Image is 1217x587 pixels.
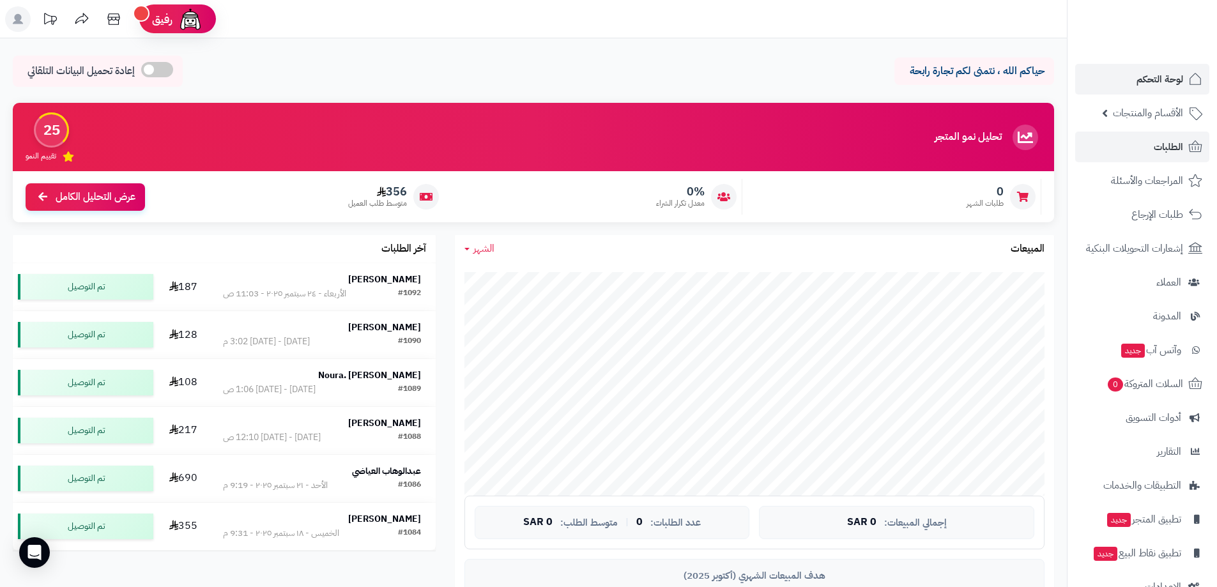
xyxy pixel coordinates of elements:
div: تم التوصيل [18,418,153,443]
span: إشعارات التحويلات البنكية [1086,240,1183,257]
span: المراجعات والأسئلة [1111,172,1183,190]
td: 690 [158,455,208,502]
a: عرض التحليل الكامل [26,183,145,211]
div: Open Intercom Messenger [19,537,50,568]
a: التطبيقات والخدمات [1075,470,1209,501]
span: لوحة التحكم [1137,70,1183,88]
span: الأقسام والمنتجات [1113,104,1183,122]
div: #1090 [398,335,421,348]
div: تم التوصيل [18,466,153,491]
strong: [PERSON_NAME] [348,321,421,334]
span: طلبات الإرجاع [1131,206,1183,224]
span: إجمالي المبيعات: [884,517,947,528]
span: 0 [1108,377,1123,392]
span: 0 SAR [847,517,876,528]
h3: تحليل نمو المتجر [935,132,1002,143]
span: | [625,517,629,527]
a: أدوات التسويق [1075,402,1209,433]
div: [DATE] - [DATE] 1:06 ص [223,383,316,396]
div: [DATE] - [DATE] 3:02 م [223,335,310,348]
td: 217 [158,407,208,454]
div: #1084 [398,527,421,540]
span: جديد [1121,344,1145,358]
span: 0 SAR [523,517,553,528]
div: هدف المبيعات الشهري (أكتوبر 2025) [475,569,1034,583]
div: #1089 [398,383,421,396]
a: تحديثات المنصة [34,6,66,35]
h3: المبيعات [1011,243,1045,255]
img: logo-2.png [1130,36,1205,63]
span: وآتس آب [1120,341,1181,359]
span: 0 [967,185,1004,199]
a: إشعارات التحويلات البنكية [1075,233,1209,264]
span: 356 [348,185,407,199]
div: #1086 [398,479,421,492]
span: المدونة [1153,307,1181,325]
span: العملاء [1156,273,1181,291]
div: الخميس - ١٨ سبتمبر ٢٠٢٥ - 9:31 م [223,527,339,540]
strong: Noura. [PERSON_NAME] [318,369,421,382]
span: جديد [1094,547,1117,561]
p: حياكم الله ، نتمنى لكم تجارة رابحة [904,64,1045,79]
span: تطبيق المتجر [1106,510,1181,528]
span: عرض التحليل الكامل [56,190,135,204]
img: ai-face.png [178,6,203,32]
span: تقييم النمو [26,151,56,162]
span: جديد [1107,513,1131,527]
a: وآتس آبجديد [1075,335,1209,365]
div: #1088 [398,431,421,444]
strong: [PERSON_NAME] [348,416,421,430]
span: أدوات التسويق [1126,409,1181,427]
span: الشهر [473,241,494,256]
a: الشهر [464,241,494,256]
strong: [PERSON_NAME] [348,273,421,286]
strong: عبدالوهاب العياضي [352,464,421,478]
span: التقارير [1157,443,1181,461]
span: متوسط الطلب: [560,517,618,528]
div: الأحد - ٢١ سبتمبر ٢٠٢٥ - 9:19 م [223,479,328,492]
div: تم التوصيل [18,274,153,300]
span: 0% [656,185,705,199]
a: المدونة [1075,301,1209,332]
span: الطلبات [1154,138,1183,156]
a: لوحة التحكم [1075,64,1209,95]
span: متوسط طلب العميل [348,198,407,209]
div: تم التوصيل [18,322,153,347]
span: السلات المتروكة [1106,375,1183,393]
td: 108 [158,359,208,406]
td: 187 [158,263,208,310]
span: 0 [636,517,643,528]
span: معدل تكرار الشراء [656,198,705,209]
span: التطبيقات والخدمات [1103,476,1181,494]
h3: آخر الطلبات [381,243,426,255]
a: الطلبات [1075,132,1209,162]
div: تم التوصيل [18,370,153,395]
a: تطبيق نقاط البيعجديد [1075,538,1209,568]
span: طلبات الشهر [967,198,1004,209]
span: إعادة تحميل البيانات التلقائي [27,64,135,79]
div: [DATE] - [DATE] 12:10 ص [223,431,321,444]
a: تطبيق المتجرجديد [1075,504,1209,535]
span: رفيق [152,11,172,27]
span: عدد الطلبات: [650,517,701,528]
td: 355 [158,503,208,550]
span: تطبيق نقاط البيع [1092,544,1181,562]
div: الأربعاء - ٢٤ سبتمبر ٢٠٢٥ - 11:03 ص [223,287,346,300]
div: تم التوصيل [18,514,153,539]
a: السلات المتروكة0 [1075,369,1209,399]
a: التقارير [1075,436,1209,467]
a: المراجعات والأسئلة [1075,165,1209,196]
td: 128 [158,311,208,358]
strong: [PERSON_NAME] [348,512,421,526]
a: طلبات الإرجاع [1075,199,1209,230]
div: #1092 [398,287,421,300]
a: العملاء [1075,267,1209,298]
